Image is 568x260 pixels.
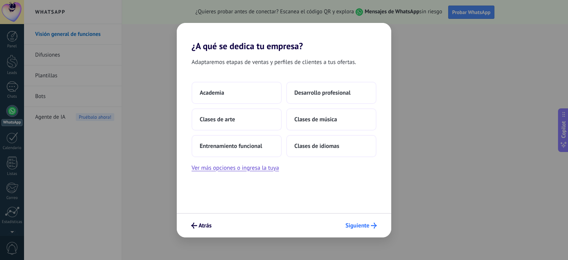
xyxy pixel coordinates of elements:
button: Academia [192,82,282,104]
button: Clases de música [286,108,376,131]
button: Atrás [188,219,215,232]
span: Clases de arte [200,116,235,123]
button: Clases de arte [192,108,282,131]
span: Atrás [199,223,212,228]
button: Clases de idiomas [286,135,376,157]
span: Clases de idiomas [294,142,339,150]
button: Ver más opciones o ingresa la tuya [192,163,279,173]
h2: ¿A qué se dedica tu empresa? [177,23,391,51]
span: Clases de música [294,116,337,123]
span: Desarrollo profesional [294,89,351,97]
button: Desarrollo profesional [286,82,376,104]
span: Entrenamiento funcional [200,142,262,150]
button: Entrenamiento funcional [192,135,282,157]
button: Siguiente [342,219,380,232]
span: Adaptaremos etapas de ventas y perfiles de clientes a tus ofertas. [192,57,356,67]
span: Academia [200,89,224,97]
span: Siguiente [345,223,369,228]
